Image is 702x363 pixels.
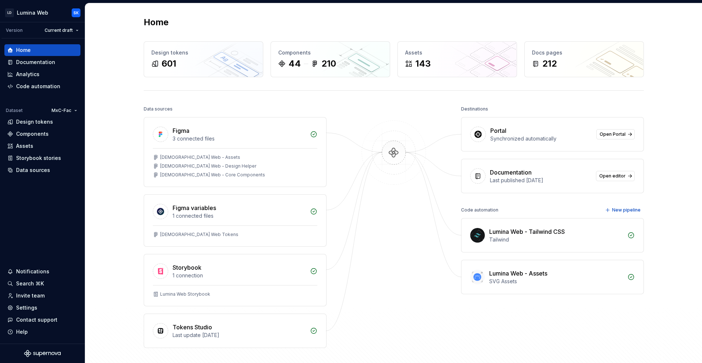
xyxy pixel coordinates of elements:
div: Storybook [173,263,201,272]
a: Tokens StudioLast update [DATE] [144,314,327,348]
a: Assets143 [397,41,517,77]
div: Components [16,130,49,138]
a: Components [4,128,80,140]
button: Help [4,326,80,338]
a: Components44210 [271,41,390,77]
div: 44 [288,58,301,70]
button: Current draft [41,25,82,35]
a: Storybook1 connectionLumina Web Storybook [144,254,327,306]
a: Figma variables1 connected files[DEMOGRAPHIC_DATA] Web Tokens [144,194,327,247]
div: Synchronized automatically [490,135,592,142]
div: SK [73,10,79,16]
div: Documentation [16,59,55,66]
a: Open Portal [596,129,635,139]
div: [DEMOGRAPHIC_DATA] Web Tokens [160,232,238,237]
div: 1 connected files [173,212,306,220]
svg: Supernova Logo [24,350,61,357]
h2: Home [144,16,169,28]
div: Documentation [490,168,532,177]
button: Contact support [4,314,80,326]
div: Data sources [144,104,173,114]
div: [DEMOGRAPHIC_DATA] Web - Design Helper [160,163,256,169]
div: [DEMOGRAPHIC_DATA] Web - Core Components [160,172,265,178]
div: Figma variables [173,203,216,212]
span: Open editor [599,173,626,179]
button: Notifications [4,266,80,277]
div: 1 connection [173,272,306,279]
button: Search ⌘K [4,278,80,289]
button: MxC-Fac [48,105,80,116]
div: Notifications [16,268,49,275]
a: Home [4,44,80,56]
div: Destinations [461,104,488,114]
div: Portal [490,126,506,135]
div: Tailwind [489,236,623,243]
button: New pipeline [603,205,644,215]
a: Documentation [4,56,80,68]
div: 601 [162,58,176,70]
div: 212 [542,58,557,70]
div: Tokens Studio [173,323,212,332]
div: Analytics [16,71,39,78]
a: Docs pages212 [524,41,644,77]
div: Code automation [16,83,60,90]
div: Assets [16,142,33,150]
div: Assets [405,49,509,56]
a: Settings [4,302,80,314]
span: Current draft [45,27,73,33]
div: 3 connected files [173,135,306,142]
div: Lumina Web - Tailwind CSS [489,227,565,236]
div: Components [278,49,382,56]
div: Lumina Web [17,9,48,16]
a: Analytics [4,68,80,80]
a: Assets [4,140,80,152]
a: Code automation [4,81,80,92]
div: Storybook stories [16,154,61,162]
div: Home [16,46,31,54]
div: SVG Assets [489,278,623,285]
a: Invite team [4,290,80,302]
div: [DEMOGRAPHIC_DATA] Web - Assets [160,154,240,160]
a: Data sources [4,164,80,176]
a: Storybook stories [4,152,80,164]
div: Help [16,328,28,336]
div: Docs pages [532,49,636,56]
div: Contact support [16,316,57,323]
span: MxC-Fac [52,108,71,113]
div: Last published [DATE] [490,177,592,184]
div: Lumina Web Storybook [160,291,210,297]
div: 210 [321,58,336,70]
div: Search ⌘K [16,280,44,287]
span: New pipeline [612,207,641,213]
div: Figma [173,126,189,135]
button: LDLumina WebSK [1,5,83,20]
div: LD [5,8,14,17]
span: Open Portal [600,131,626,137]
div: Settings [16,304,37,311]
div: Lumina Web - Assets [489,269,547,278]
div: Design tokens [151,49,256,56]
a: Design tokens601 [144,41,263,77]
a: Figma3 connected files[DEMOGRAPHIC_DATA] Web - Assets[DEMOGRAPHIC_DATA] Web - Design Helper[DEMOG... [144,117,327,187]
div: Last update [DATE] [173,332,306,339]
a: Open editor [596,171,635,181]
div: Dataset [6,108,23,113]
div: Version [6,27,23,33]
div: Design tokens [16,118,53,126]
div: Data sources [16,166,50,174]
a: Design tokens [4,116,80,128]
div: 143 [415,58,431,70]
div: Code automation [461,205,498,215]
div: Invite team [16,292,45,299]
